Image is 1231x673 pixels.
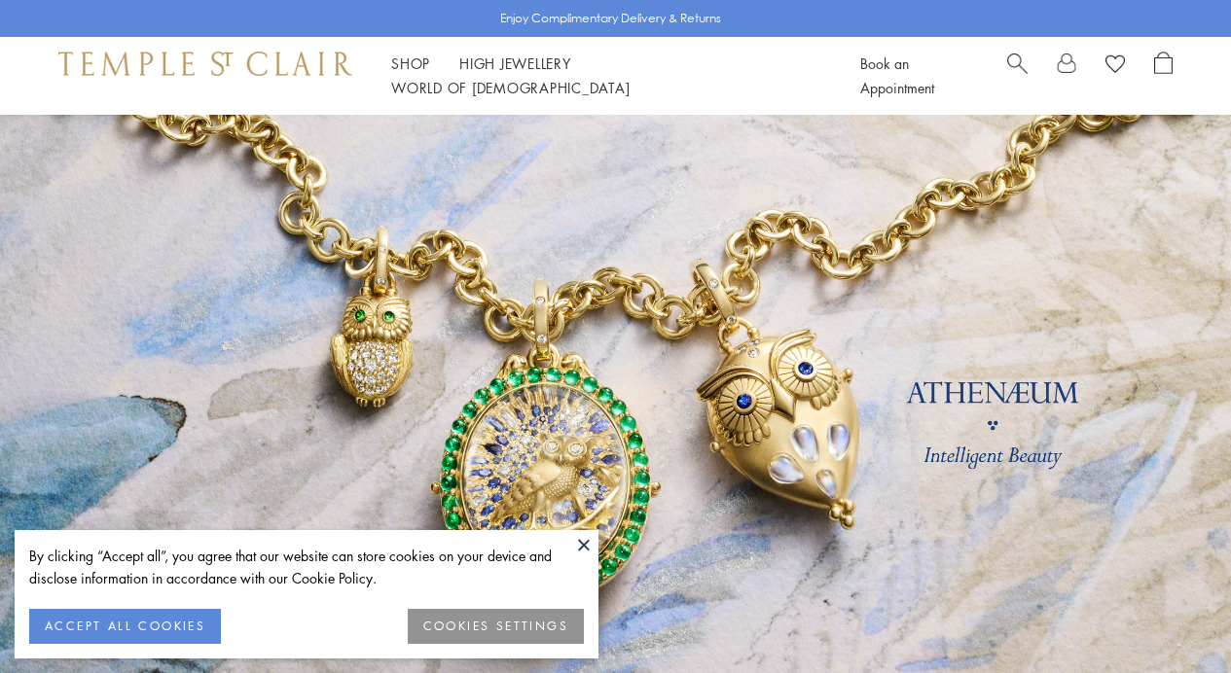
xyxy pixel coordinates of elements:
img: Temple St. Clair [58,52,352,75]
a: ShopShop [391,53,430,73]
a: Open Shopping Bag [1154,52,1173,100]
a: World of [DEMOGRAPHIC_DATA]World of [DEMOGRAPHIC_DATA] [391,78,630,97]
p: Enjoy Complimentary Delivery & Returns [500,9,721,28]
a: View Wishlist [1105,52,1125,81]
button: ACCEPT ALL COOKIES [29,609,221,644]
a: High JewelleryHigh Jewellery [459,53,571,73]
iframe: Gorgias live chat messenger [1134,582,1212,654]
div: By clicking “Accept all”, you agree that our website can store cookies on your device and disclos... [29,545,584,589]
a: Book an Appointment [860,53,934,97]
nav: Main navigation [391,52,816,100]
button: COOKIES SETTINGS [408,609,584,644]
a: Search [1007,52,1028,100]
